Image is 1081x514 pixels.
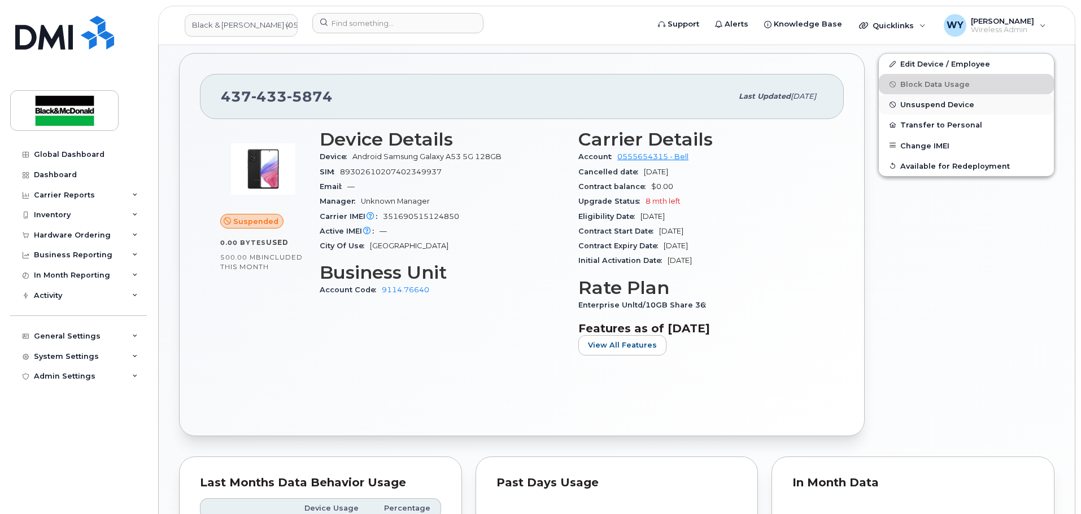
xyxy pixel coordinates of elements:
[578,227,659,235] span: Contract Start Date
[578,129,823,150] h3: Carrier Details
[220,239,266,247] span: 0.00 Bytes
[251,88,287,105] span: 433
[320,182,347,191] span: Email
[668,19,699,30] span: Support
[617,152,688,161] a: 0555654315 - Bell
[725,19,748,30] span: Alerts
[578,168,644,176] span: Cancelled date
[320,241,370,250] span: City Of Use
[578,256,668,265] span: Initial Activation Date
[382,285,429,294] a: 9114.76640
[496,477,738,489] div: Past Days Usage
[320,152,352,161] span: Device
[352,152,502,161] span: Android Samsung Galaxy A53 5G 128GB
[971,25,1034,34] span: Wireless Admin
[320,129,565,150] h3: Device Details
[320,168,340,176] span: SIM
[659,227,683,235] span: [DATE]
[229,135,297,203] img: image20231002-3703462-kjv75p.jpeg
[347,182,355,191] span: —
[370,241,448,250] span: [GEOGRAPHIC_DATA]
[380,227,387,235] span: —
[851,14,934,37] div: Quicklinks
[646,197,681,205] span: 8 mth left
[578,197,646,205] span: Upgrade Status
[320,285,382,294] span: Account Code
[900,100,974,109] span: Unsuspend Device
[900,161,1010,170] span: Available for Redeployment
[739,92,791,100] span: Last updated
[774,19,842,30] span: Knowledge Base
[578,301,712,309] span: Enterprise Unltd/10GB Share 36
[266,238,289,247] span: used
[185,14,298,37] a: Black & McDonald (0555654315)
[791,92,816,100] span: [DATE]
[233,216,278,227] span: Suspended
[578,322,823,335] h3: Features as of [DATE]
[879,156,1054,176] button: Available for Redeployment
[651,182,673,191] span: $0.00
[578,278,823,298] h3: Rate Plan
[879,74,1054,94] button: Block Data Usage
[221,88,333,105] span: 437
[320,197,361,205] span: Manager
[220,253,261,261] span: 500.00 MB
[971,16,1034,25] span: [PERSON_NAME]
[879,54,1054,74] a: Edit Device / Employee
[650,13,707,36] a: Support
[383,212,459,221] span: 351690515124850
[578,335,666,355] button: View All Features
[320,212,383,221] span: Carrier IMEI
[879,94,1054,115] button: Unsuspend Device
[320,227,380,235] span: Active IMEI
[287,88,333,105] span: 5874
[320,262,565,283] h3: Business Unit
[873,21,914,30] span: Quicklinks
[578,241,664,250] span: Contract Expiry Date
[588,340,657,350] span: View All Features
[640,212,665,221] span: [DATE]
[664,241,688,250] span: [DATE]
[668,256,692,265] span: [DATE]
[200,477,441,489] div: Last Months Data Behavior Usage
[220,253,303,271] span: included this month
[644,168,668,176] span: [DATE]
[312,13,483,33] input: Find something...
[756,13,850,36] a: Knowledge Base
[578,212,640,221] span: Eligibility Date
[947,19,964,32] span: WY
[879,135,1054,156] button: Change IMEI
[707,13,756,36] a: Alerts
[361,197,430,205] span: Unknown Manager
[879,115,1054,135] button: Transfer to Personal
[792,477,1034,489] div: In Month Data
[578,182,651,191] span: Contract balance
[578,152,617,161] span: Account
[936,14,1054,37] div: Wesley Yue
[340,168,442,176] span: 89302610207402349937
